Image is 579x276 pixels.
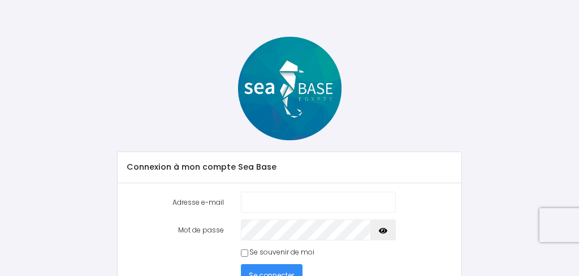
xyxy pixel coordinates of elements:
[118,219,232,240] label: Mot de passe
[118,152,461,183] div: Connexion à mon compte Sea Base
[249,247,314,257] label: Se souvenir de moi
[118,192,232,213] label: Adresse e-mail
